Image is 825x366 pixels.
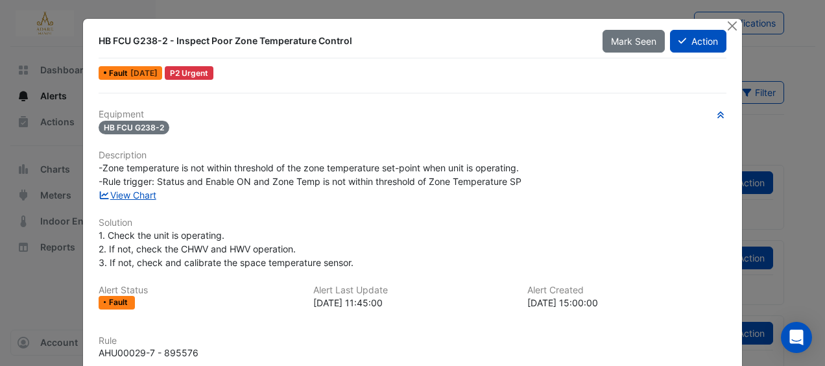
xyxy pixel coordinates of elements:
[726,19,739,32] button: Close
[99,335,726,347] h6: Rule
[99,346,198,360] div: AHU00029-7 - 895576
[109,299,130,306] span: Fault
[527,285,726,296] h6: Alert Created
[99,230,353,268] span: 1. Check the unit is operating. 2. If not, check the CHWV and HWV operation. 3. If not, check and...
[313,296,512,310] div: [DATE] 11:45:00
[99,162,521,187] span: -Zone temperature is not within threshold of the zone temperature set-point when unit is operatin...
[99,121,169,134] span: HB FCU G238-2
[130,68,158,78] span: Wed 20-Aug-2025 11:45 IST
[781,322,812,353] div: Open Intercom Messenger
[99,285,298,296] h6: Alert Status
[99,189,156,201] a: View Chart
[99,217,726,228] h6: Solution
[109,69,130,77] span: Fault
[99,150,726,161] h6: Description
[611,36,656,47] span: Mark Seen
[99,34,586,47] div: HB FCU G238-2 - Inspect Poor Zone Temperature Control
[603,30,665,53] button: Mark Seen
[99,109,726,120] h6: Equipment
[165,66,213,80] div: P2 Urgent
[313,285,512,296] h6: Alert Last Update
[670,30,726,53] button: Action
[527,296,726,310] div: [DATE] 15:00:00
